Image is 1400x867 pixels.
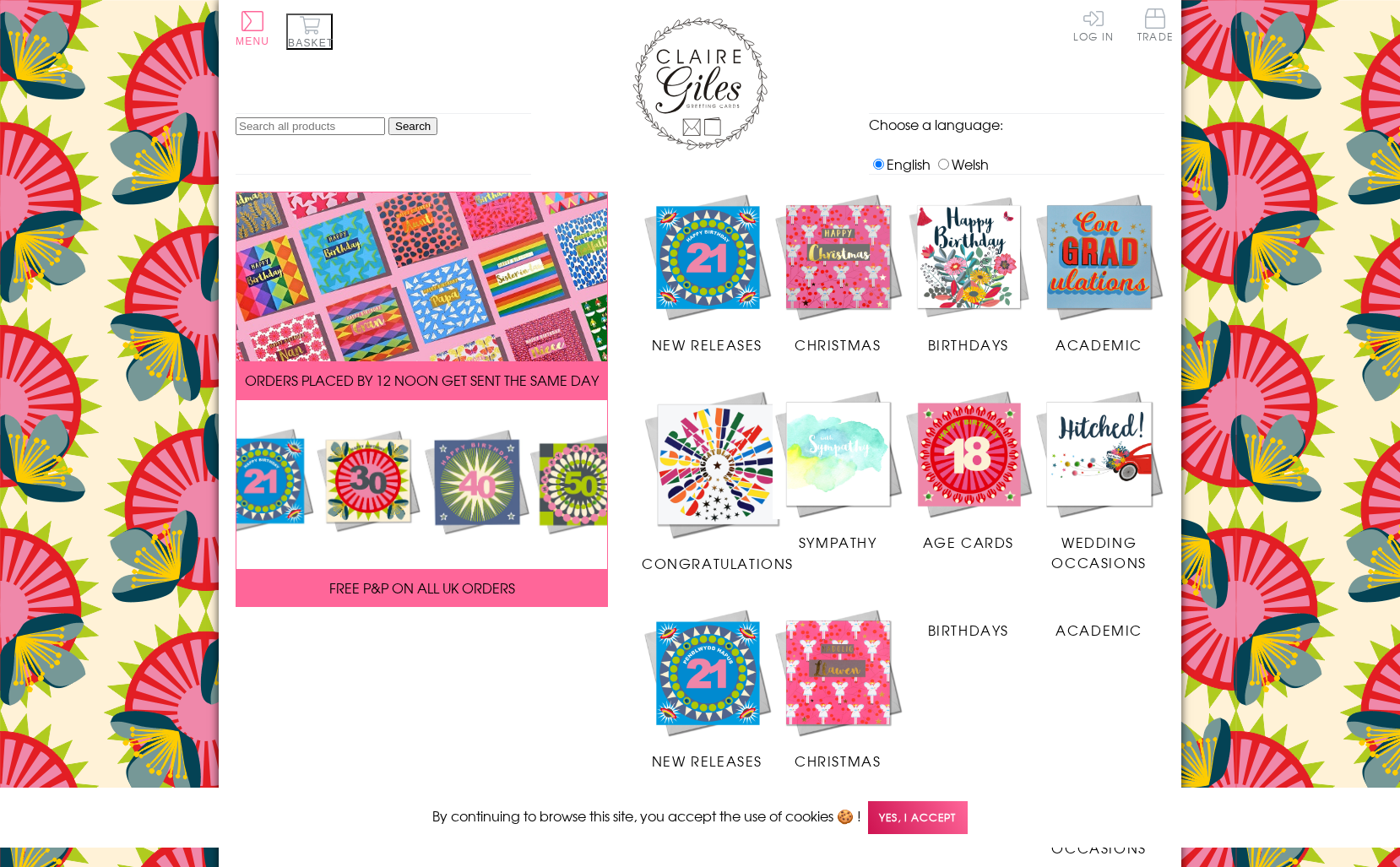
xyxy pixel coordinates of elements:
a: Academic [1034,607,1164,640]
span: New Releases [652,334,762,355]
span: Birthdays [928,620,1009,640]
a: Wedding Occasions [1034,388,1164,572]
span: Sympathy [799,532,877,552]
a: Sympathy [773,388,903,552]
span: Menu [236,35,269,47]
input: English [873,159,884,170]
a: Christmas [773,607,903,771]
span: Christmas [795,334,881,355]
span: Trade [1137,8,1173,41]
span: Age Cards [923,532,1014,552]
a: Trade [1137,8,1173,45]
a: Christmas [773,192,903,355]
a: Academic [1034,192,1164,355]
span: Wedding Occasions [1051,532,1146,572]
span: FREE P&P ON ALL UK ORDERS [329,577,515,598]
span: Academic [1055,620,1142,640]
input: Search [388,117,437,135]
span: Yes, I accept [868,801,968,834]
label: Welsh [934,154,989,174]
span: Congratulations [642,553,794,573]
a: Log In [1073,8,1114,41]
button: Menu [236,11,269,47]
a: Birthdays [903,607,1034,640]
span: ORDERS PLACED BY 12 NOON GET SENT THE SAME DAY [245,370,599,390]
p: Choose a language: [869,114,1164,134]
input: Search all products [236,117,385,135]
button: Basket [286,14,333,50]
img: Claire Giles Greetings Cards [632,17,768,150]
a: New Releases [642,192,773,355]
span: Academic [1055,334,1142,355]
a: New Releases [642,607,773,771]
a: Birthdays [903,192,1034,355]
label: English [869,154,931,174]
a: Age Cards [903,388,1034,552]
input: Welsh [938,159,949,170]
span: Christmas [795,750,881,771]
span: Birthdays [928,334,1009,355]
span: New Releases [652,750,762,771]
a: Congratulations [642,388,794,573]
